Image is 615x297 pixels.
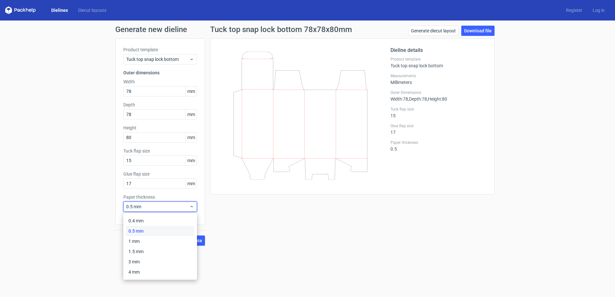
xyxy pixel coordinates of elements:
[390,73,487,78] label: Measurements
[126,203,189,210] span: 0.5 mm
[126,257,194,267] div: 3 mm
[185,179,197,188] span: mm
[126,236,194,246] div: 1 mm
[126,56,189,62] span: Tuck top snap lock bottom
[123,78,197,85] label: Width
[390,57,487,68] div: Tuck top snap lock bottom
[185,156,197,165] span: mm
[123,194,197,200] label: Paper thickness
[390,140,487,152] div: 0.5
[185,133,197,142] span: mm
[126,246,194,257] div: 1.5 mm
[390,96,408,102] span: Width : 78
[390,46,487,54] h2: Dieline details
[427,96,447,102] span: , Height : 80
[185,87,197,96] span: mm
[461,26,495,36] a: Download file
[390,73,487,85] div: Millimeters
[408,96,427,102] span: , Depth : 78
[561,7,587,13] a: Register
[390,90,487,95] label: Outer Dimensions
[408,26,459,36] a: Generate diecut layout
[210,26,352,33] h1: Tuck top snap lock bottom 78x78x80mm
[123,102,197,108] label: Depth
[390,123,487,128] label: Glue flap size
[390,57,487,62] label: Product template
[123,148,197,154] label: Tuck flap size
[126,226,194,236] div: 0.5 mm
[126,267,194,277] div: 4 mm
[587,7,610,13] a: Log in
[390,107,487,118] div: 15
[73,7,111,13] a: Diecut layouts
[185,110,197,119] span: mm
[390,140,487,145] label: Paper thickness
[123,70,197,76] h3: Outer dimensions
[123,171,197,177] label: Glue flap size
[123,46,197,53] label: Product template
[123,125,197,131] label: Height
[126,216,194,226] div: 0.4 mm
[390,107,487,112] label: Tuck flap size
[115,26,500,33] h1: Generate new dieline
[390,123,487,135] div: 17
[46,7,73,13] a: Dielines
